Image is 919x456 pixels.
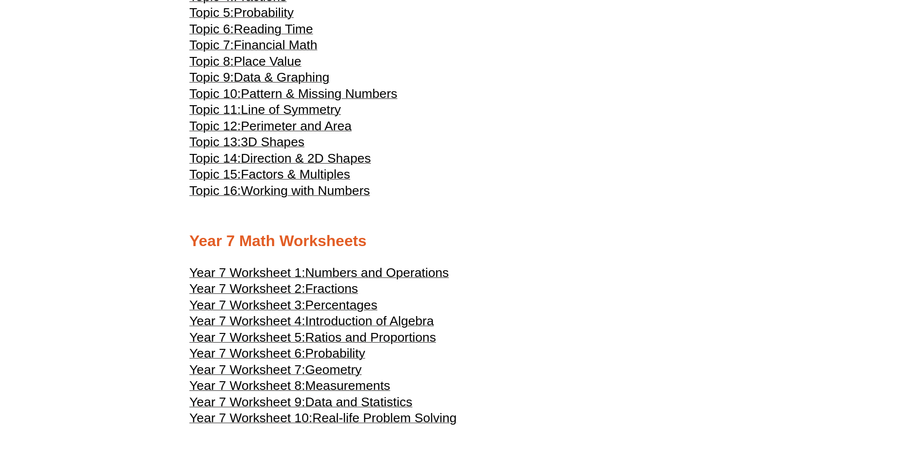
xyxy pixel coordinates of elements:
span: Topic 13: [190,135,241,149]
a: Topic 6:Reading Time [190,26,313,36]
span: Percentages [305,298,378,312]
a: Topic 12:Perimeter and Area [190,123,352,133]
h2: Year 7 Math Worksheets [190,231,730,251]
span: Data and Statistics [305,395,412,409]
span: Year 7 Worksheet 3: [190,298,305,312]
span: Reading Time [233,22,313,36]
iframe: Chat Widget [758,347,919,456]
a: Year 7 Worksheet 5:Ratios and Proportions [190,334,436,344]
span: Probability [233,5,293,20]
span: Year 7 Worksheet 8: [190,378,305,393]
span: Numbers and Operations [305,265,449,280]
span: Topic 10: [190,86,241,101]
a: Year 7 Worksheet 8:Measurements [190,383,390,392]
span: Topic 12: [190,119,241,133]
a: Year 7 Worksheet 7:Geometry [190,367,362,376]
span: Real-life Problem Solving [312,411,456,425]
span: Year 7 Worksheet 2: [190,281,305,296]
a: Year 7 Worksheet 9:Data and Statistics [190,399,412,409]
a: Topic 10:Pattern & Missing Numbers [190,91,398,100]
a: Year 7 Worksheet 10:Real-life Problem Solving [190,415,457,425]
a: Year 7 Worksheet 6:Probability [190,350,366,360]
a: Topic 14:Direction & 2D Shapes [190,155,371,165]
a: Year 7 Worksheet 3:Percentages [190,302,378,312]
span: Year 7 Worksheet 7: [190,362,305,377]
span: Topic 7: [190,38,234,52]
span: Topic 16: [190,183,241,198]
span: Perimeter and Area [241,119,352,133]
span: Probability [305,346,365,360]
span: Line of Symmetry [241,102,341,117]
span: Place Value [233,54,301,69]
span: Topic 9: [190,70,234,84]
a: Year 7 Worksheet 1:Numbers and Operations [190,270,449,279]
span: Year 7 Worksheet 5: [190,330,305,345]
a: Topic 7:Financial Math [190,42,317,52]
span: Data & Graphing [233,70,329,84]
span: Working with Numbers [241,183,370,198]
span: Factors & Multiples [241,167,350,181]
span: Fractions [305,281,358,296]
span: Topic 15: [190,167,241,181]
span: Year 7 Worksheet 4: [190,314,305,328]
a: Topic 16:Working with Numbers [190,188,370,197]
a: Topic 11:Line of Symmetry [190,107,341,116]
a: Topic 5:Probability [190,10,294,19]
span: Topic 8: [190,54,234,69]
span: Introduction of Algebra [305,314,434,328]
a: Topic 9:Data & Graphing [190,74,329,84]
span: Topic 14: [190,151,241,166]
span: Year 7 Worksheet 9: [190,395,305,409]
span: Measurements [305,378,390,393]
a: Topic 15:Factors & Multiples [190,171,350,181]
span: Topic 5: [190,5,234,20]
a: Year 7 Worksheet 4:Introduction of Algebra [190,318,434,328]
span: Direction & 2D Shapes [241,151,371,166]
span: Ratios and Proportions [305,330,436,345]
span: Geometry [305,362,362,377]
span: Year 7 Worksheet 6: [190,346,305,360]
span: Financial Math [233,38,317,52]
span: Pattern & Missing Numbers [241,86,397,101]
a: Topic 8:Place Value [190,58,302,68]
span: Topic 6: [190,22,234,36]
a: Year 7 Worksheet 2:Fractions [190,286,358,295]
span: Year 7 Worksheet 1: [190,265,305,280]
span: 3D Shapes [241,135,304,149]
span: Year 7 Worksheet 10: [190,411,313,425]
span: Topic 11: [190,102,241,117]
a: Topic 13:3D Shapes [190,139,305,149]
